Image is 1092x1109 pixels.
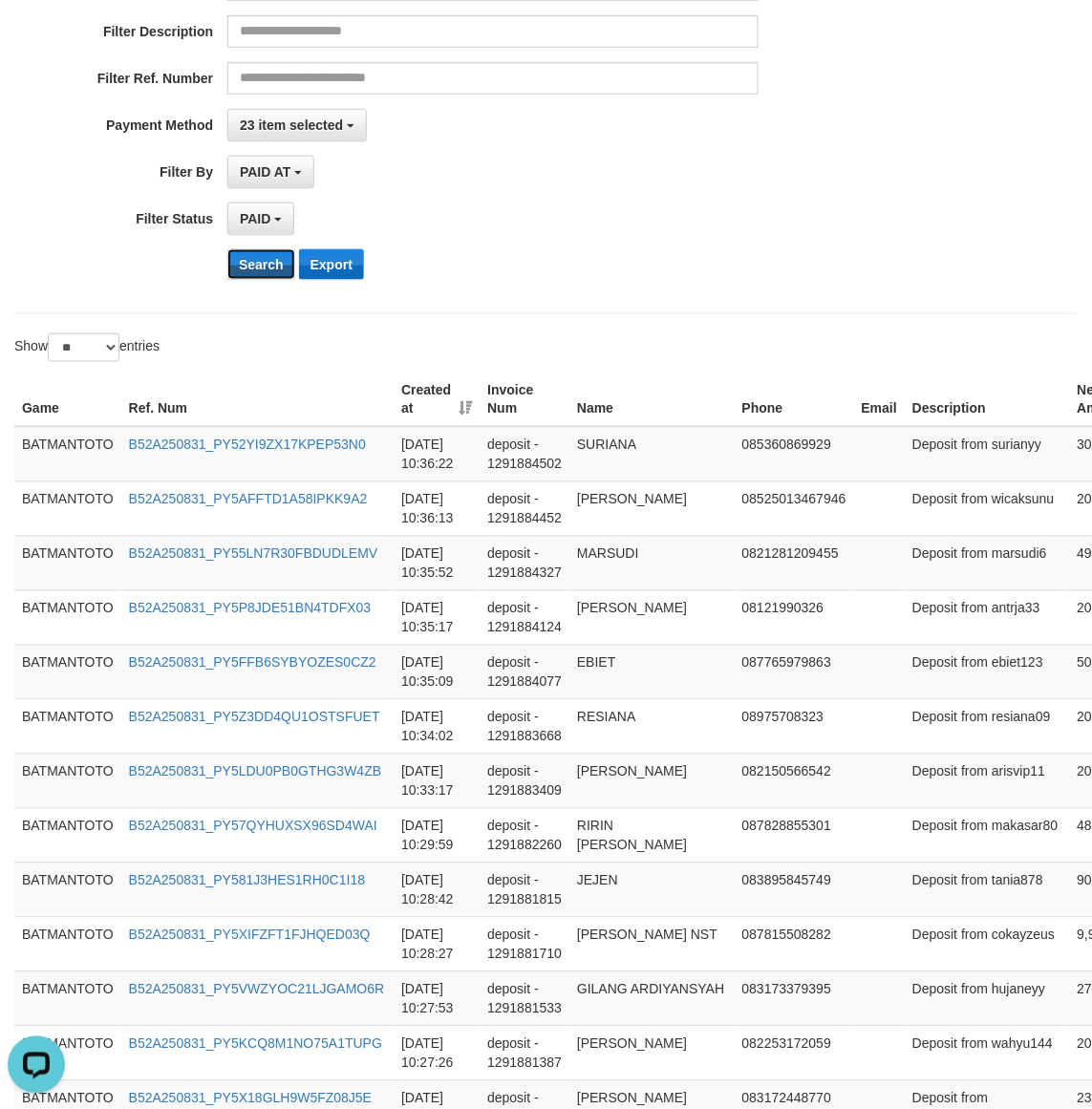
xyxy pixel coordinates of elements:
[735,971,854,1026] td: 083173379395
[905,427,1070,482] td: Deposit from surianyy
[8,8,65,65] button: Open LiveChat chat widget
[735,427,854,482] td: 085360869929
[569,699,735,754] td: RESIANA
[240,164,290,180] span: PAID AT
[905,481,1070,536] td: Deposit from wicaksunu
[227,203,294,235] button: PAID
[735,808,854,863] td: 087828855301
[569,590,735,645] td: [PERSON_NAME]
[569,754,735,808] td: [PERSON_NAME]
[480,481,569,536] td: deposit - 1291884452
[480,590,569,645] td: deposit - 1291884124
[905,699,1070,754] td: Deposit from resiana09
[129,1091,373,1106] a: B52A250831_PY5X18GLH9W5FZ08J5E
[735,590,854,645] td: 08121990326
[129,437,366,453] a: B52A250831_PY52YI9ZX17KPEP53N0
[569,917,735,971] td: [PERSON_NAME] NST
[735,1026,854,1080] td: 082253172059
[129,873,366,888] a: B52A250831_PY581J3HES1RH0C1I18
[394,645,480,699] td: [DATE] 10:35:09
[14,863,121,917] td: BATMANTOTO
[569,971,735,1026] td: GILANG ARDIYANSYAH
[905,590,1070,645] td: Deposit from antrja33
[394,481,480,536] td: [DATE] 10:36:13
[394,863,480,917] td: [DATE] 10:28:42
[129,492,368,507] a: B52A250831_PY5AFFTD1A58IPKK9A2
[129,1036,382,1052] a: B52A250831_PY5KCQ8M1NO75A1TUPG
[480,917,569,971] td: deposit - 1291881710
[394,808,480,863] td: [DATE] 10:29:59
[227,109,367,141] button: 23 item selected
[14,808,121,863] td: BATMANTOTO
[735,863,854,917] td: 083895845749
[480,373,569,427] th: Invoice Num
[394,1026,480,1080] td: [DATE] 10:27:26
[394,373,480,427] th: Created at: activate to sort column ascending
[735,645,854,699] td: 087765979863
[14,645,121,699] td: BATMANTOTO
[569,536,735,590] td: MARSUDI
[14,481,121,536] td: BATMANTOTO
[48,333,119,362] select: Showentries
[854,373,905,427] th: Email
[227,156,314,188] button: PAID AT
[394,427,480,482] td: [DATE] 10:36:22
[569,808,735,863] td: RIRIN [PERSON_NAME]
[14,333,160,362] label: Show entries
[480,536,569,590] td: deposit - 1291884327
[480,754,569,808] td: deposit - 1291883409
[480,971,569,1026] td: deposit - 1291881533
[905,754,1070,808] td: Deposit from arisvip11
[480,1026,569,1080] td: deposit - 1291881387
[735,917,854,971] td: 087815508282
[480,699,569,754] td: deposit - 1291883668
[905,536,1070,590] td: Deposit from marsudi6
[905,645,1070,699] td: Deposit from ebiet123
[14,590,121,645] td: BATMANTOTO
[240,117,343,133] span: 23 item selected
[480,808,569,863] td: deposit - 1291882260
[394,536,480,590] td: [DATE] 10:35:52
[129,601,372,616] a: B52A250831_PY5P8JDE51BN4TDFX03
[14,917,121,971] td: BATMANTOTO
[394,590,480,645] td: [DATE] 10:35:17
[905,863,1070,917] td: Deposit from tania878
[129,764,382,779] a: B52A250831_PY5LDU0PB0GTHG3W4ZB
[905,373,1070,427] th: Description
[240,211,270,226] span: PAID
[129,982,385,997] a: B52A250831_PY5VWZYOC21LJGAMO6R
[569,427,735,482] td: SURIANA
[129,928,371,943] a: B52A250831_PY5XIFZFT1FJHQED03Q
[735,373,854,427] th: Phone
[14,971,121,1026] td: BATMANTOTO
[569,863,735,917] td: JEJEN
[14,427,121,482] td: BATMANTOTO
[905,971,1070,1026] td: Deposit from hujaneyy
[299,249,364,280] button: Export
[394,917,480,971] td: [DATE] 10:28:27
[480,427,569,482] td: deposit - 1291884502
[129,655,376,671] a: B52A250831_PY5FFB6SYBYOZES0CZ2
[129,546,378,562] a: B52A250831_PY55LN7R30FBDUDLEMV
[569,645,735,699] td: EBIET
[569,373,735,427] th: Name
[735,481,854,536] td: 08525013467946
[394,699,480,754] td: [DATE] 10:34:02
[129,819,377,834] a: B52A250831_PY57QYHUXSX96SD4WAI
[14,373,121,427] th: Game
[905,917,1070,971] td: Deposit from cokayzeus
[121,373,395,427] th: Ref. Num
[569,1026,735,1080] td: [PERSON_NAME]
[735,754,854,808] td: 082150566542
[905,808,1070,863] td: Deposit from makasar80
[129,710,380,725] a: B52A250831_PY5Z3DD4QU1OSTSFUET
[480,863,569,917] td: deposit - 1291881815
[394,971,480,1026] td: [DATE] 10:27:53
[905,1026,1070,1080] td: Deposit from wahyu144
[227,249,295,280] button: Search
[14,754,121,808] td: BATMANTOTO
[14,536,121,590] td: BATMANTOTO
[735,536,854,590] td: 0821281209455
[480,645,569,699] td: deposit - 1291884077
[14,699,121,754] td: BATMANTOTO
